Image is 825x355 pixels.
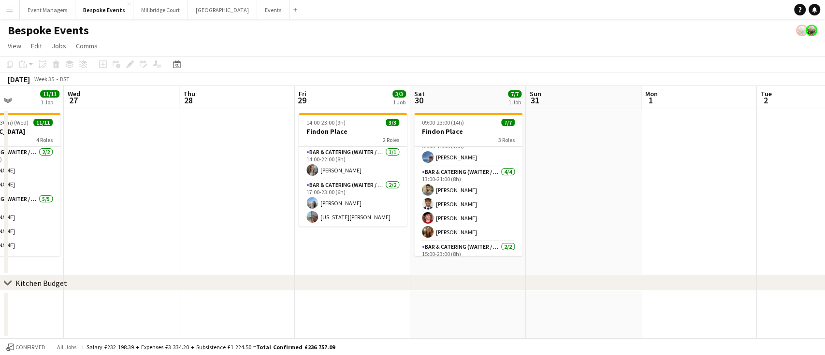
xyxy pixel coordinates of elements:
app-user-avatar: Staffing Manager [796,25,808,36]
span: 27 [66,95,80,106]
div: Salary £232 198.39 + Expenses £3 334.20 + Subsistence £1 224.50 = [87,343,335,351]
span: Sat [414,89,425,98]
a: Jobs [48,40,70,52]
span: Sun [530,89,541,98]
span: Total Confirmed £236 757.09 [256,343,335,351]
span: 28 [182,95,195,106]
span: Week 35 [32,75,56,83]
button: Event Managers [20,0,75,19]
span: Jobs [52,42,66,50]
span: 11/11 [33,119,53,126]
a: Comms [72,40,101,52]
app-card-role: Bar & Catering (Waiter / waitress)4/413:00-21:00 (8h)[PERSON_NAME][PERSON_NAME][PERSON_NAME][PERS... [414,167,522,241]
span: Confirmed [15,344,45,351]
span: 29 [297,95,306,106]
span: Fri [299,89,306,98]
div: 1 Job [508,99,521,106]
span: Wed [68,89,80,98]
button: Events [257,0,289,19]
span: 7/7 [501,119,515,126]
button: [GEOGRAPHIC_DATA] [188,0,257,19]
span: 4 Roles [36,136,53,143]
app-card-role: Bar & Catering (Waiter / waitress)1/114:00-22:00 (8h)[PERSON_NAME] [299,147,407,180]
app-job-card: 14:00-23:00 (9h)3/3Findon Place2 RolesBar & Catering (Waiter / waitress)1/114:00-22:00 (8h)[PERSO... [299,113,407,227]
a: Edit [27,40,46,52]
span: Mon [645,89,658,98]
span: 11/11 [40,90,59,98]
span: All jobs [55,343,78,351]
span: 3/3 [392,90,406,98]
div: [DATE] [8,74,30,84]
h3: Findon Place [299,127,407,136]
span: 2 [759,95,772,106]
app-user-avatar: Staffing Manager [806,25,817,36]
app-card-role: Bar & Catering (Waiter / waitress)2/215:00-23:00 (8h) [414,241,522,288]
span: View [8,42,21,50]
div: 1 Job [393,99,405,106]
span: Comms [76,42,98,50]
button: Millbridge Court [133,0,188,19]
span: 30 [413,95,425,106]
span: 09:00-23:00 (14h) [422,119,464,126]
button: Confirmed [5,342,47,353]
span: Thu [183,89,195,98]
span: Tue [761,89,772,98]
a: View [4,40,25,52]
span: 14:00-23:00 (9h) [306,119,346,126]
span: 2 Roles [383,136,399,143]
span: 7/7 [508,90,521,98]
div: 1 Job [41,99,59,106]
div: Kitchen Budget [15,278,67,288]
span: Edit [31,42,42,50]
app-card-role: Bar & Catering (Waiter / waitress)2/217:00-23:00 (6h)[PERSON_NAME][US_STATE][PERSON_NAME] [299,180,407,227]
span: 3 Roles [498,136,515,143]
app-job-card: 09:00-23:00 (14h)7/7Findon Place3 RolesBar & Catering (Waiter / waitress)1/109:00-19:00 (10h)[PER... [414,113,522,256]
div: BST [60,75,70,83]
h1: Bespoke Events [8,23,89,38]
h3: Findon Place [414,127,522,136]
span: 1 [644,95,658,106]
button: Bespoke Events [75,0,133,19]
span: 31 [528,95,541,106]
span: 3/3 [386,119,399,126]
app-card-role: Bar & Catering (Waiter / waitress)1/109:00-19:00 (10h)[PERSON_NAME] [414,134,522,167]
